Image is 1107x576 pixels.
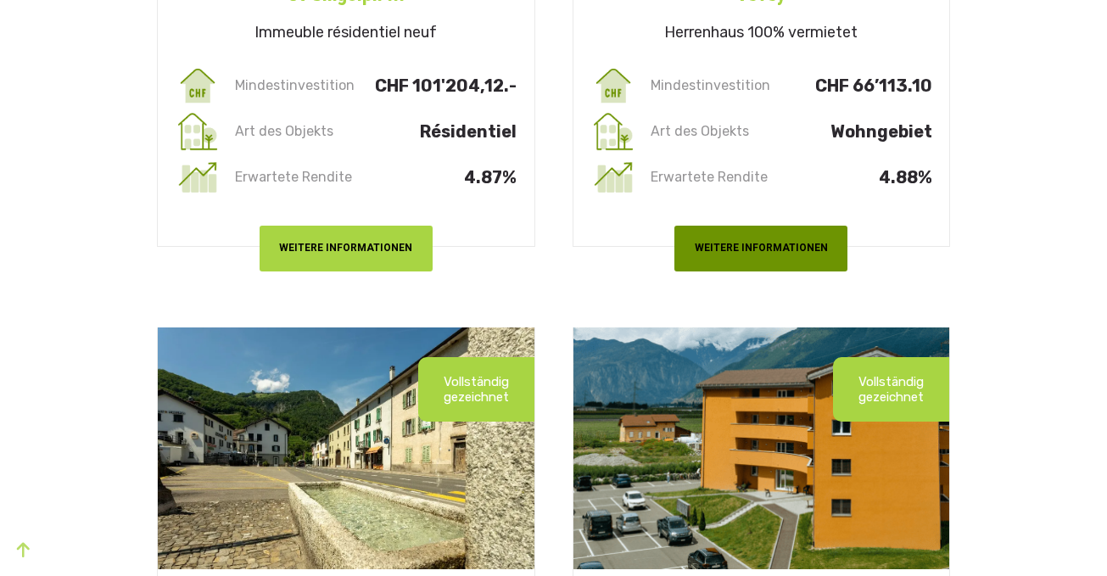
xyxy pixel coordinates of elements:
p: Vollständig gezeichnet [444,374,509,405]
p: Erwartete Rendite [647,170,790,185]
p: Art des Objekts [232,124,374,139]
h5: Immeuble résidentiel neuf [158,9,534,63]
p: Erwartete Rendite [232,170,374,185]
p: Vollständig gezeichnet [858,374,924,405]
a: WEITERE INFORMATIONEN [674,210,847,230]
p: Résidentiel [374,124,517,139]
p: CHF 101'204,12.- [374,78,517,93]
h5: Herrenhaus 100% vermietet [573,9,949,63]
p: Mindestinvestition [232,78,374,93]
img: invest_min [590,63,636,109]
p: Art des Objekts [647,124,790,139]
p: Wohngebiet [790,124,932,139]
p: CHF 66’113.10 [790,78,932,93]
img: vionaaz-property [158,327,534,569]
img: invest_min [175,63,221,109]
a: WEITERE INFORMATIONEN [260,210,433,230]
img: rendement [175,154,221,200]
p: Mindestinvestition [647,78,790,93]
p: 4.87% [374,170,517,185]
button: WEITERE INFORMATIONEN [260,226,433,271]
img: type [590,109,636,154]
img: rendement [590,154,636,200]
p: 4.88% [790,170,932,185]
img: type [175,109,221,154]
button: WEITERE INFORMATIONEN [674,226,847,271]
